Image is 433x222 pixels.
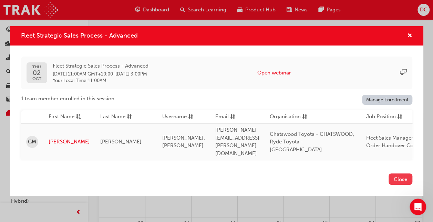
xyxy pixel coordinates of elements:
div: - [53,62,148,84]
div: Fleet Strategic Sales Process - Advanced [10,26,423,196]
a: Manage Enrollment [362,95,412,105]
span: sorting-icon [230,113,235,121]
span: sessionType_ONLINE_URL-icon [400,69,407,77]
span: Job Position [366,113,396,121]
span: Username [162,113,187,121]
iframe: Intercom live chat [410,199,426,215]
span: First Name [49,113,74,121]
span: asc-icon [76,113,81,121]
span: sorting-icon [127,113,132,121]
button: First Nameasc-icon [49,113,86,121]
span: 1 team member enrolled in this session [21,95,114,103]
span: Fleet Strategic Sales Process - Advanced [53,62,148,70]
span: OCT [32,77,41,81]
button: Last Namesorting-icon [100,113,138,121]
a: [PERSON_NAME] [49,138,90,146]
span: THU [32,65,41,69]
span: [PERSON_NAME] [100,139,142,145]
span: Organisation [270,113,301,121]
span: 02 [32,69,41,77]
button: Job Positionsorting-icon [366,113,404,121]
span: 02 Oct 2025 3:00PM [115,71,147,77]
span: Last Name [100,113,125,121]
span: Email [215,113,229,121]
button: Emailsorting-icon [215,113,253,121]
button: Organisationsorting-icon [270,113,308,121]
span: [PERSON_NAME][EMAIL_ADDRESS][PERSON_NAME][DOMAIN_NAME] [215,127,259,157]
span: sorting-icon [397,113,402,121]
span: Chatswood Toyota - CHATSWOOD, Ryde Toyota - [GEOGRAPHIC_DATA] [270,131,354,153]
span: [PERSON_NAME].[PERSON_NAME] [162,135,205,149]
span: cross-icon [407,33,412,39]
button: Usernamesorting-icon [162,113,200,121]
span: Fleet Strategic Sales Process - Advanced [21,32,138,39]
button: cross-icon [407,32,412,40]
button: Close [389,173,412,185]
span: GM [28,138,36,146]
button: Open webinar [257,69,291,77]
span: 02 Oct 2025 11:00AM GMT+10:00 [53,71,113,77]
span: sorting-icon [188,113,193,121]
span: Your Local Time : 11:00AM [53,78,148,84]
span: sorting-icon [302,113,307,121]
